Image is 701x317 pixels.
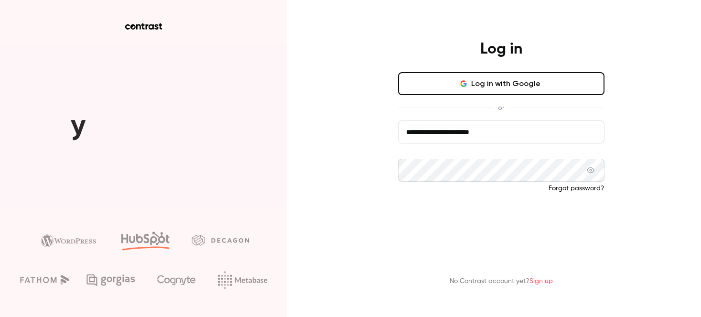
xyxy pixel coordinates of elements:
p: No Contrast account yet? [450,276,553,286]
button: Log in [398,208,604,231]
h4: Log in [480,40,522,59]
span: or [493,103,509,113]
a: Sign up [529,278,553,284]
img: decagon [192,235,249,245]
button: Log in with Google [398,72,604,95]
a: Forgot password? [549,185,604,192]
